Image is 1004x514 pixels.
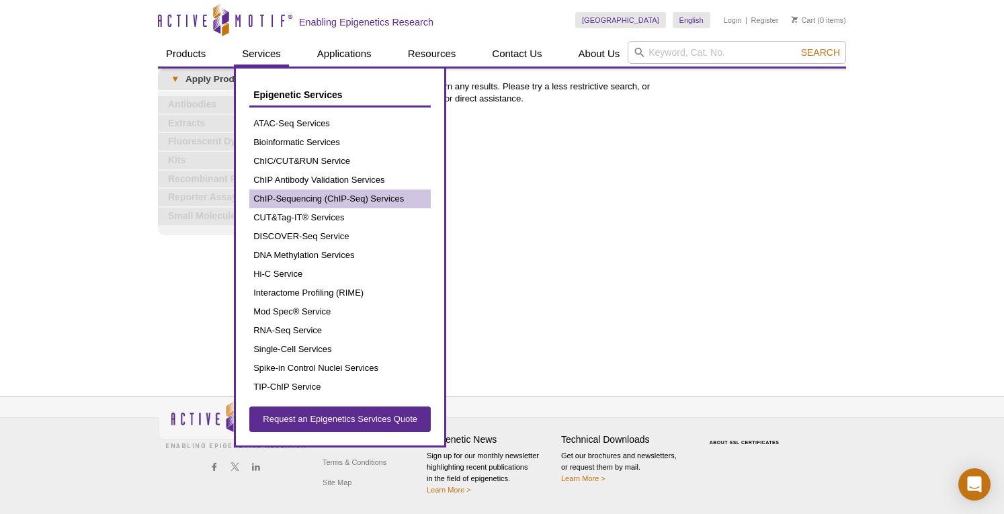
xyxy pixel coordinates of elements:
input: Keyword, Cat. No. [628,41,846,64]
a: Login [724,15,742,25]
a: Single-Cell Services [249,340,431,359]
a: DISCOVER-Seq Service [249,227,431,246]
a: Bioinformatic Services [249,133,431,152]
span: ▾ [165,73,185,85]
a: TIP-ChIP Service [249,378,431,396]
a: Cart [792,15,815,25]
a: Request an Epigenetics Services Quote [249,406,431,432]
a: ChIP-Sequencing (ChIP-Seq) Services [249,189,431,208]
a: Learn More > [427,486,471,494]
a: Small Molecules [158,208,312,225]
a: English [673,12,710,28]
a: ABOUT SSL CERTIFICATES [710,440,780,445]
a: Epigenetic Services [249,82,431,108]
a: Recombinant Proteins [158,171,312,188]
a: Reporter Assays [158,189,312,206]
button: Search [797,46,844,58]
a: Extracts [158,115,312,132]
span: Search [801,47,840,58]
li: | [745,12,747,28]
a: Products [158,41,214,67]
a: ATAC-Seq Services [249,114,431,133]
a: Contact Us [484,41,550,67]
a: Terms & Conditions [319,452,390,472]
a: [GEOGRAPHIC_DATA] [575,12,666,28]
div: Open Intercom Messenger [958,468,991,501]
a: ChIC/CUT&RUN Service [249,152,431,171]
img: Active Motif, [158,397,312,452]
a: CUT&Tag-IT® Services [249,208,431,227]
h4: Epigenetic News [427,434,554,445]
a: Learn More > [561,474,605,482]
a: ▾Apply Product Filters▾ [158,69,312,90]
a: Services [234,41,289,67]
p: Sign up for our monthly newsletter highlighting recent publications in the field of epigenetics. [427,450,554,496]
a: Resources [400,41,464,67]
a: ChIP Antibody Validation Services [249,171,431,189]
a: Hi-C Service [249,265,431,284]
a: Fluorescent Dyes [158,133,312,151]
a: RNA-Seq Service [249,321,431,340]
span: Epigenetic Services [253,89,342,100]
h4: Technical Downloads [561,434,689,445]
a: DNA Methylation Services [249,246,431,265]
h2: Enabling Epigenetics Research [299,16,433,28]
a: About Us [571,41,628,67]
li: (0 items) [792,12,846,28]
a: Applications [309,41,380,67]
a: Antibodies [158,96,312,114]
table: Click to Verify - This site chose Symantec SSL for secure e-commerce and confidential communicati... [696,421,796,450]
a: Kits [158,152,312,169]
a: Interactome Profiling (RIME) [249,284,431,302]
p: Sorry, your search did not return any results. Please try a less restrictive search, or by phone ... [326,81,839,105]
a: Site Map [319,472,355,492]
img: Your Cart [792,16,798,23]
a: Mod Spec® Service [249,302,431,321]
a: Spike-in Control Nuclei Services [249,359,431,378]
p: Get our brochures and newsletters, or request them by mail. [561,450,689,484]
a: Register [751,15,778,25]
